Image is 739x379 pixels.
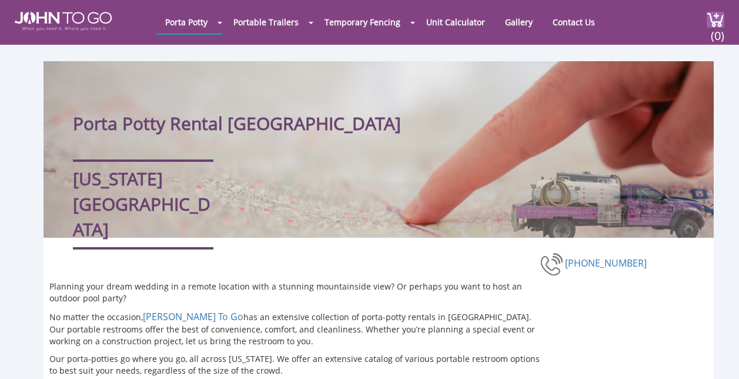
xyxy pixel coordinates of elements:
h1: Porta Potty Rental [GEOGRAPHIC_DATA] [73,85,452,136]
a: Contact Us [544,11,604,34]
img: cart a [707,12,724,28]
a: Porta Potty [156,11,216,34]
a: Unit Calculator [417,11,494,34]
span: No matter the occasion, has an extensive collection of porta-potty rentals in [GEOGRAPHIC_DATA]. ... [49,311,535,347]
div: [US_STATE][GEOGRAPHIC_DATA] [73,159,213,250]
img: Truck [502,167,708,238]
a: Temporary Fencing [316,11,409,34]
a: Gallery [496,11,541,34]
a: [PHONE_NUMBER] [565,257,647,270]
span: Our porta-potties go where you go, all across [US_STATE]. We offer an extensive catalog of variou... [49,353,540,376]
a: Portable Trailers [225,11,307,34]
img: JOHN to go [15,12,112,31]
span: (0) [711,18,725,44]
img: New York - Porta Potty [540,251,565,277]
a: [PERSON_NAME] To Go [143,310,243,323]
span: Planning your dream wedding in a remote location with a stunning mountainside view? Or perhaps yo... [49,281,522,304]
